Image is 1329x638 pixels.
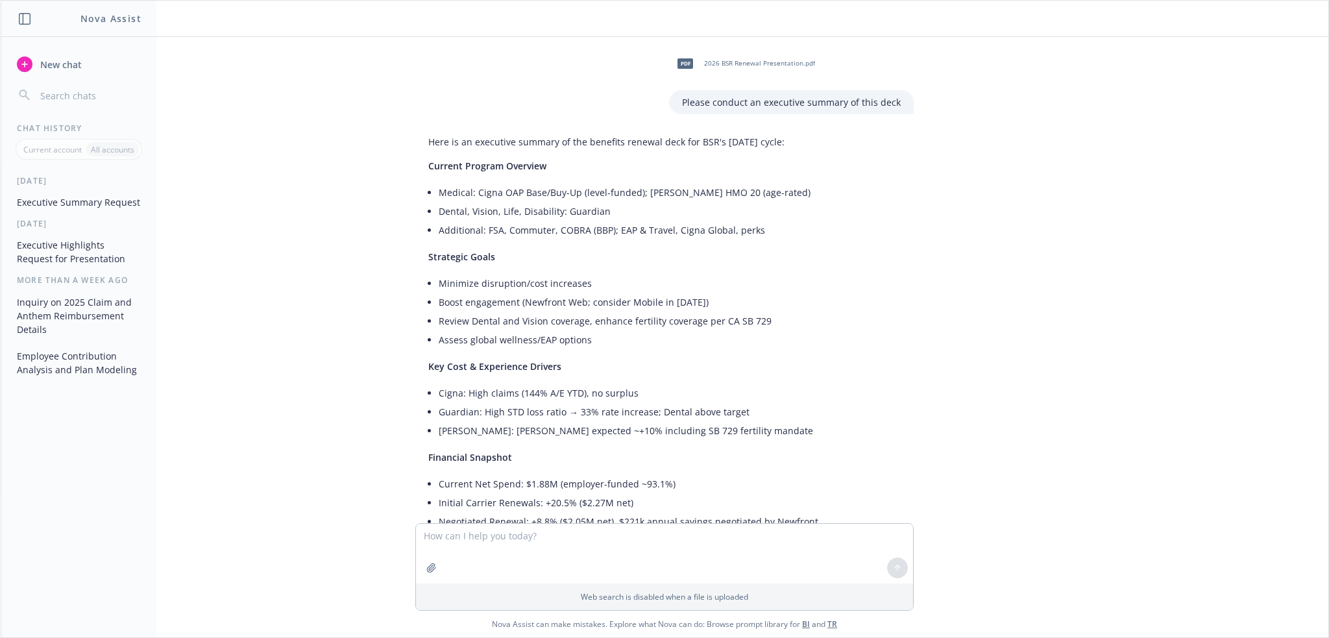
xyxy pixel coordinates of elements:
[12,234,146,269] button: Executive Highlights Request for Presentation
[439,421,901,440] li: [PERSON_NAME]: [PERSON_NAME] expected ~+10% including SB 729 fertility mandate
[80,12,141,25] h1: Nova Assist
[439,274,901,293] li: Minimize disruption/cost increases
[439,293,901,312] li: Boost engagement (Newfront Web; consider Mobile in [DATE])
[439,474,901,493] li: Current Net Spend: $1.88M (employer-funded ~93.1%)
[1,123,156,134] div: Chat History
[439,330,901,349] li: Assess global wellness/EAP options
[12,53,146,76] button: New chat
[428,451,512,463] span: Financial Snapshot
[428,360,561,373] span: Key Cost & Experience Drivers
[428,160,546,172] span: Current Program Overview
[6,611,1323,637] span: Nova Assist can make mistakes. Explore what Nova can do: Browse prompt library for and
[23,144,82,155] p: Current account
[38,86,141,104] input: Search chats
[428,251,495,263] span: Strategic Goals
[12,191,146,213] button: Executive Summary Request
[439,202,901,221] li: Dental, Vision, Life, Disability: Guardian
[802,619,810,630] a: BI
[12,291,146,340] button: Inquiry on 2025 Claim and Anthem Reimbursement Details
[439,384,901,402] li: Cigna: High claims (144% A/E YTD), no surplus
[682,95,901,109] p: Please conduct an executive summary of this deck
[669,47,818,80] div: pdf2026 BSR Renewal Presentation.pdf
[12,345,146,380] button: Employee Contribution Analysis and Plan Modeling
[428,135,901,149] p: Here is an executive summary of the benefits renewal deck for BSR's [DATE] cycle:
[704,59,815,67] span: 2026 BSR Renewal Presentation.pdf
[439,512,901,531] li: Negotiated Renewal: +8.8% ($2.05M net), $221k annual savings negotiated by Newfront
[439,221,901,239] li: Additional: FSA, Commuter, COBRA (BBP); EAP & Travel, Cigna Global, perks
[424,591,905,602] p: Web search is disabled when a file is uploaded
[439,312,901,330] li: Review Dental and Vision coverage, enhance fertility coverage per CA SB 729
[1,218,156,229] div: [DATE]
[38,58,82,71] span: New chat
[1,275,156,286] div: More than a week ago
[439,183,901,202] li: Medical: Cigna OAP Base/Buy-Up (level-funded); [PERSON_NAME] HMO 20 (age-rated)
[91,144,134,155] p: All accounts
[677,58,693,68] span: pdf
[1,175,156,186] div: [DATE]
[439,402,901,421] li: Guardian: High STD loss ratio → 33% rate increase; Dental above target
[439,493,901,512] li: Initial Carrier Renewals: +20.5% ($2.27M net)
[827,619,837,630] a: TR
